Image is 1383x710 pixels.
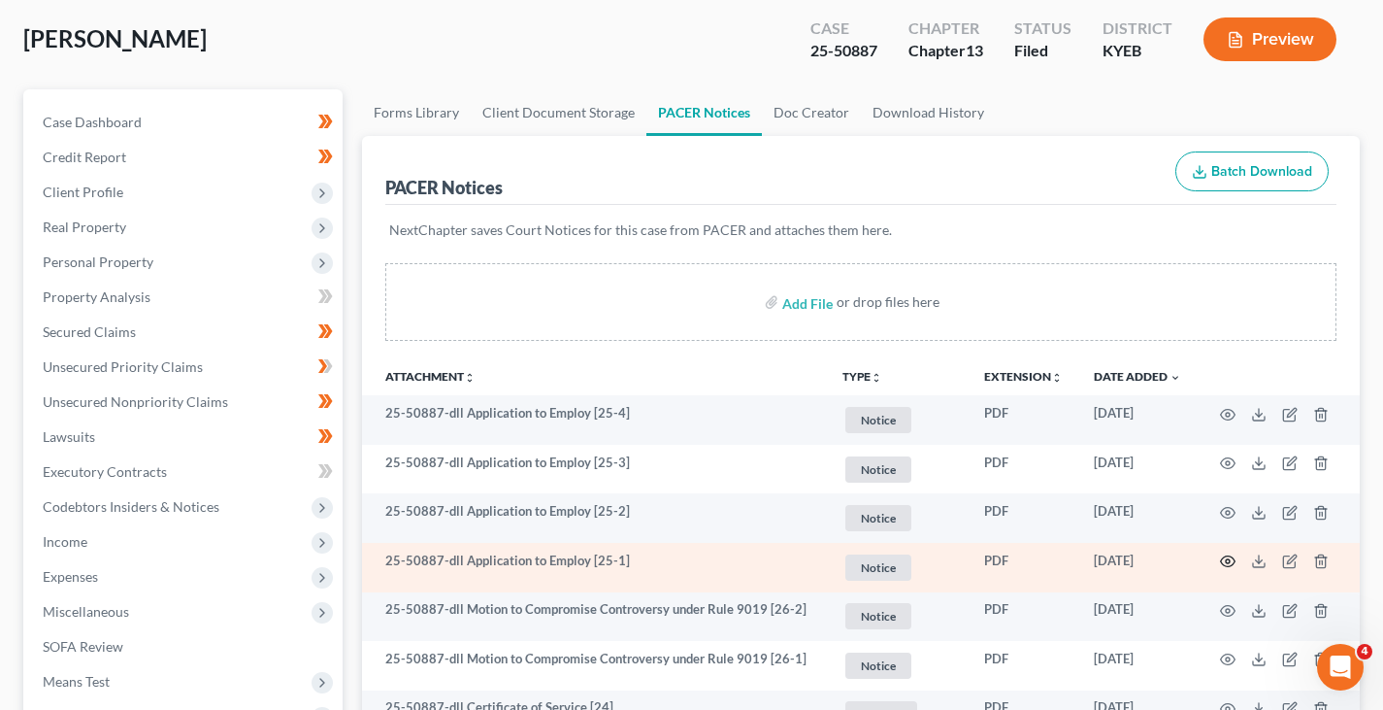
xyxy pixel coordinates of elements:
a: Unsecured Priority Claims [27,350,343,385]
span: Notice [845,407,911,433]
td: PDF [969,445,1078,494]
div: Chapter [908,17,983,40]
span: Expenses [43,568,98,585]
a: SOFA Review [27,629,343,664]
a: PACER Notices [646,89,762,136]
a: Client Document Storage [471,89,646,136]
span: Secured Claims [43,323,136,340]
span: Notice [845,555,911,581]
div: or drop files here [837,292,939,312]
a: Date Added expand_more [1094,369,1181,384]
a: Notice [842,502,953,534]
span: Executory Contracts [43,463,167,480]
span: Unsecured Nonpriority Claims [43,393,228,410]
i: unfold_more [464,372,476,384]
td: [DATE] [1078,592,1197,642]
span: Notice [845,505,911,531]
a: Property Analysis [27,280,343,315]
span: Client Profile [43,184,123,200]
td: PDF [969,641,1078,691]
td: PDF [969,592,1078,642]
td: 25-50887-dll Application to Employ [25-4] [362,395,827,445]
a: Notice [842,552,953,584]
td: PDF [969,543,1078,592]
td: PDF [969,493,1078,543]
a: Secured Claims [27,315,343,350]
a: Notice [842,650,953,682]
span: 4 [1357,644,1372,659]
span: Real Property [43,219,126,235]
span: Property Analysis [43,288,150,305]
span: Credit Report [43,149,126,165]
span: Unsecured Priority Claims [43,358,203,375]
span: Means Test [43,673,110,690]
span: Notice [845,456,911,483]
button: Batch Download [1175,152,1329,192]
span: SOFA Review [43,638,123,655]
a: Unsecured Nonpriority Claims [27,385,343,420]
p: NextChapter saves Court Notices for this case from PACER and attaches them here. [389,220,1333,240]
div: Case [810,17,877,40]
button: TYPEunfold_more [842,371,882,384]
td: [DATE] [1078,493,1197,543]
a: Doc Creator [762,89,861,136]
span: 13 [966,41,983,59]
td: 25-50887-dll Application to Employ [25-1] [362,543,827,592]
td: PDF [969,395,1078,445]
a: Notice [842,404,953,436]
span: Case Dashboard [43,114,142,130]
span: Notice [845,653,911,679]
a: Case Dashboard [27,105,343,140]
td: [DATE] [1078,445,1197,494]
a: Attachmentunfold_more [385,369,476,384]
div: District [1103,17,1172,40]
div: Chapter [908,40,983,62]
a: Download History [861,89,996,136]
span: Personal Property [43,254,153,270]
td: [DATE] [1078,395,1197,445]
i: unfold_more [1051,372,1063,384]
td: 25-50887-dll Motion to Compromise Controversy under Rule 9019 [26-2] [362,592,827,642]
a: Forms Library [362,89,471,136]
a: Lawsuits [27,420,343,455]
span: [PERSON_NAME] [23,24,207,52]
i: unfold_more [871,372,882,384]
td: [DATE] [1078,543,1197,592]
a: Extensionunfold_more [984,369,1063,384]
span: Lawsuits [43,428,95,445]
a: Notice [842,600,953,632]
div: Status [1014,17,1071,40]
a: Credit Report [27,140,343,175]
span: Batch Download [1211,163,1312,180]
span: Codebtors Insiders & Notices [43,498,219,515]
td: 25-50887-dll Motion to Compromise Controversy under Rule 9019 [26-1] [362,641,827,691]
div: Filed [1014,40,1071,62]
a: Executory Contracts [27,455,343,490]
i: expand_more [1169,372,1181,384]
div: KYEB [1103,40,1172,62]
iframe: Intercom live chat [1317,644,1364,691]
button: Preview [1203,17,1336,61]
span: Miscellaneous [43,603,129,620]
a: Notice [842,454,953,486]
span: Income [43,533,87,550]
td: [DATE] [1078,641,1197,691]
div: 25-50887 [810,40,877,62]
span: Notice [845,603,911,629]
td: 25-50887-dll Application to Employ [25-2] [362,493,827,543]
div: PACER Notices [385,176,503,199]
td: 25-50887-dll Application to Employ [25-3] [362,445,827,494]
